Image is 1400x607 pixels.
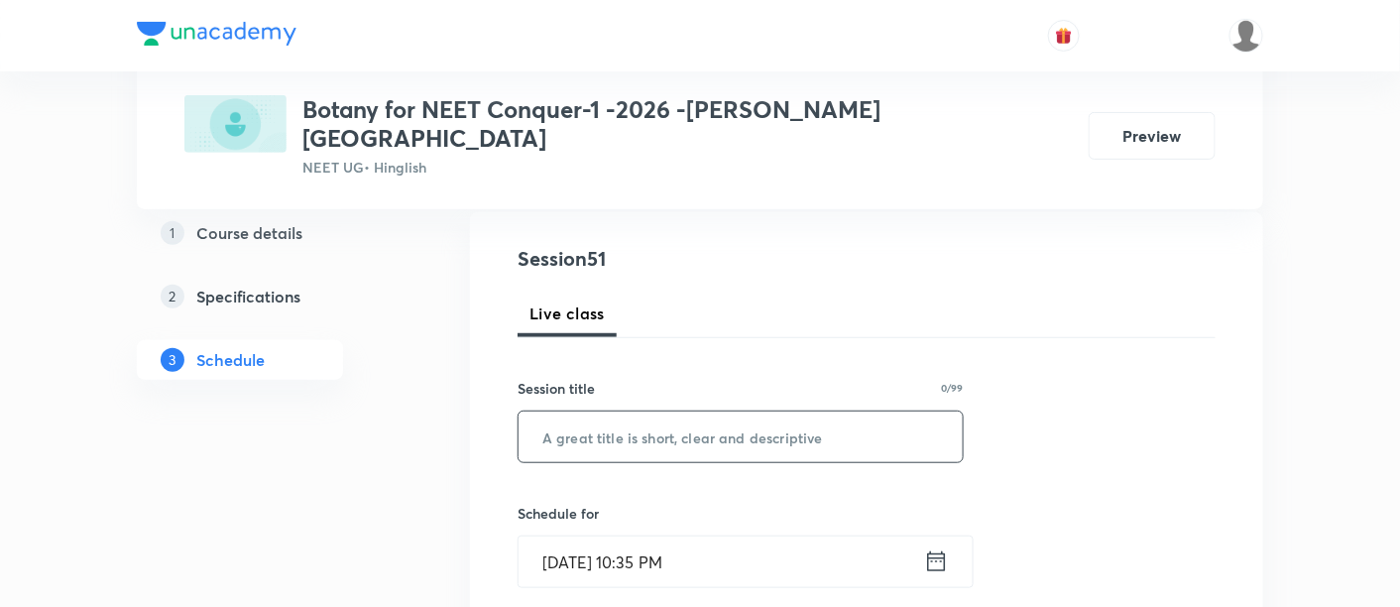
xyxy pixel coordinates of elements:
h6: Session title [518,378,595,399]
img: Company Logo [137,22,296,46]
h6: Schedule for [518,503,964,524]
button: avatar [1048,20,1080,52]
h5: Schedule [196,348,265,372]
p: 3 [161,348,184,372]
p: 1 [161,221,184,245]
input: A great title is short, clear and descriptive [519,412,963,462]
a: 2Specifications [137,277,407,316]
p: 0/99 [942,383,964,393]
button: Preview [1089,112,1216,160]
h5: Course details [196,221,302,245]
img: Mustafa kamal [1229,19,1263,53]
a: 1Course details [137,213,407,253]
h5: Specifications [196,285,300,308]
p: 2 [161,285,184,308]
h3: Botany for NEET Conquer-1 -2026 -[PERSON_NAME][GEOGRAPHIC_DATA] [302,95,1073,153]
img: avatar [1055,27,1073,45]
p: NEET UG • Hinglish [302,157,1073,178]
a: Company Logo [137,22,296,51]
h4: Session 51 [518,244,879,274]
img: E4FB890C-72B9-4592-9BC8-778CDA132AAF_plus.png [184,95,287,153]
span: Live class [529,302,605,325]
